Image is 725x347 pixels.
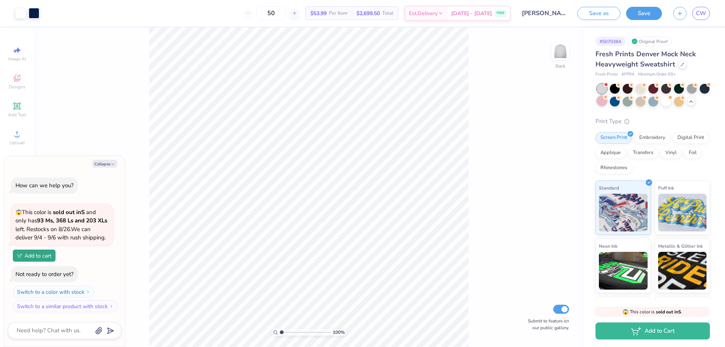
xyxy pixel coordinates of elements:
[626,7,662,20] button: Save
[555,63,565,69] div: Back
[629,37,672,46] div: Original Proof
[577,7,620,20] button: Save as
[86,290,90,294] img: Switch to a color with stock
[673,132,709,143] div: Digital Print
[553,44,568,59] img: Back
[497,11,504,16] span: FREE
[329,9,347,17] span: Per Item
[53,208,85,216] strong: sold out in S
[595,49,696,69] span: Fresh Prints Denver Mock Neck Heavyweight Sweatshirt
[599,194,648,231] img: Standard
[8,112,26,118] span: Add Text
[524,318,569,331] label: Submit to feature on our public gallery.
[634,132,670,143] div: Embroidery
[13,286,94,298] button: Switch to a color with stock
[658,184,674,192] span: Puff Ink
[382,9,393,17] span: Total
[8,56,26,62] span: Image AI
[595,132,632,143] div: Screen Print
[595,117,710,126] div: Print Type
[595,322,710,339] button: Add to Cart
[516,6,572,21] input: Untitled Design
[9,140,25,146] span: Upload
[15,208,107,242] span: This color is and only has left . Restocks on 8/26. We can deliver 9/4 - 9/6 with rush shipping.
[310,9,327,17] span: $53.99
[13,300,118,312] button: Switch to a similar product with stock
[356,9,380,17] span: $2,699.50
[599,252,648,290] img: Neon Ink
[109,304,114,308] img: Switch to a similar product with stock
[692,7,710,20] a: CW
[9,84,25,90] span: Designs
[660,147,682,159] div: Vinyl
[599,184,619,192] span: Standard
[37,217,107,224] strong: 93 Ms, 368 Ls and 203 XLs
[17,253,22,258] img: Add to cart
[658,252,707,290] img: Metallic & Glitter Ink
[595,37,626,46] div: # 507038A
[622,308,682,315] span: This color is .
[638,71,676,78] span: Minimum Order: 50 +
[696,9,706,18] span: CW
[451,9,492,17] span: [DATE] - [DATE]
[409,9,438,17] span: Est. Delivery
[595,162,632,174] div: Rhinestones
[595,147,626,159] div: Applique
[92,160,117,168] button: Collapse
[15,270,74,278] div: Not ready to order yet?
[684,147,702,159] div: Foil
[656,309,681,315] strong: sold out in S
[599,242,617,250] span: Neon Ink
[658,242,703,250] span: Metallic & Glitter Ink
[256,6,286,20] input: – –
[622,308,629,316] span: 😱
[628,147,658,159] div: Transfers
[595,71,618,78] span: Fresh Prints
[658,194,707,231] img: Puff Ink
[13,250,56,262] button: Add to cart
[15,182,74,189] div: How can we help you?
[333,329,345,336] span: 100 %
[15,209,22,216] span: 😱
[622,71,634,78] span: # FP94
